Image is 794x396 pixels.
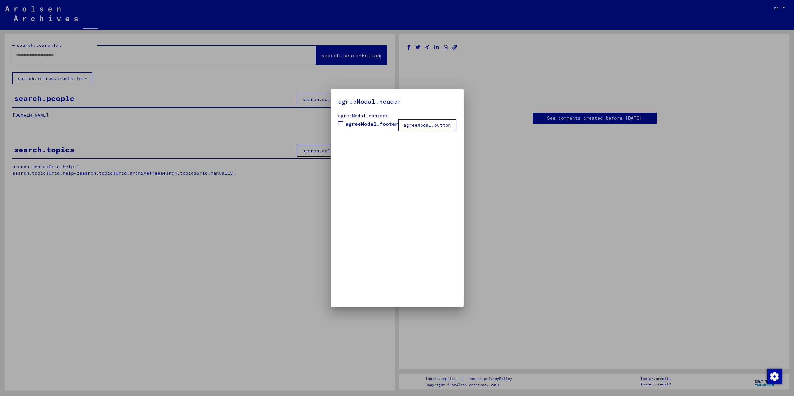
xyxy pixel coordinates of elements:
[398,119,456,131] button: agreeModal.button
[338,97,456,107] h5: agreeModal.header
[346,120,398,128] span: agreeModal.footer
[338,113,456,119] div: agreeModal.content
[767,369,782,384] div: Change consent
[767,369,782,384] img: Change consent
